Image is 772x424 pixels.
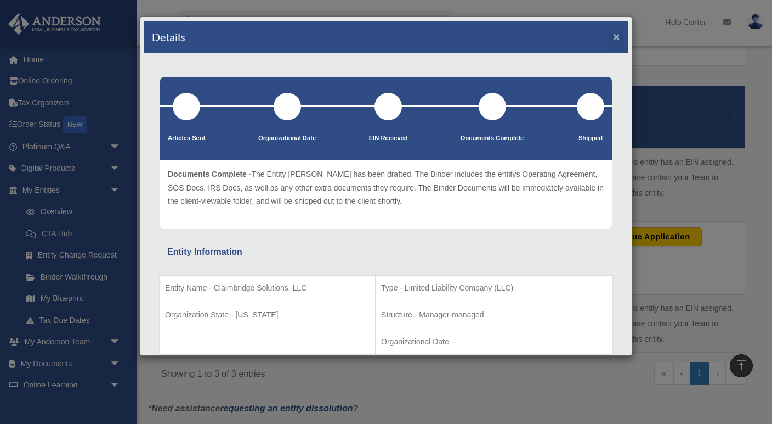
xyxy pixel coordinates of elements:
div: Entity Information [167,244,605,260]
p: Type - Limited Liability Company (LLC) [381,281,607,295]
p: Organization State - [US_STATE] [165,308,370,322]
span: Documents Complete - [168,170,251,178]
button: × [613,31,620,42]
h4: Details [152,29,185,44]
p: Organizational Date [258,133,316,144]
p: The Entity [PERSON_NAME] has been drafted. The Binder includes the entitys Operating Agreement, S... [168,168,604,208]
p: EIN Recieved [369,133,408,144]
p: Shipped [577,133,604,144]
p: Structure - Manager-managed [381,308,607,322]
p: Organizational Date - [381,335,607,349]
p: Entity Name - Claimbridge Solutions, LLC [165,281,370,295]
p: Documents Complete [461,133,524,144]
p: Articles Sent [168,133,205,144]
